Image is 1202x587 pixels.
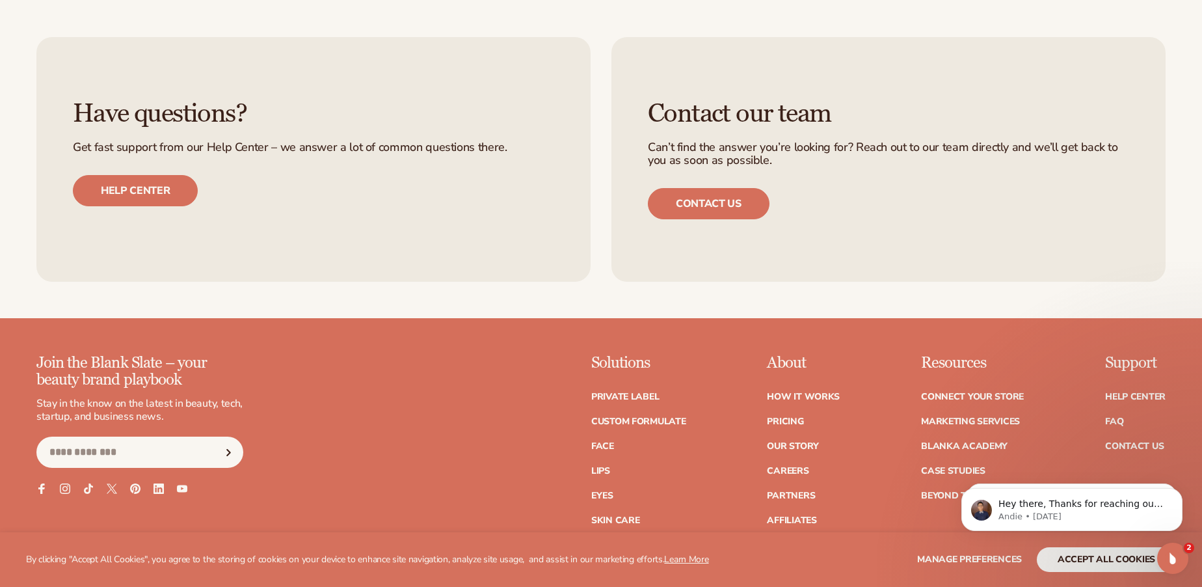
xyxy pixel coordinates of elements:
[921,392,1024,402] a: Connect your store
[942,461,1202,552] iframe: Intercom notifications message
[921,442,1008,451] a: Blanka Academy
[591,467,610,476] a: Lips
[767,355,840,372] p: About
[1157,543,1188,574] iframe: Intercom live chat
[921,491,1015,500] a: Beyond the brand
[1105,442,1164,451] a: Contact Us
[917,553,1022,566] span: Manage preferences
[1037,547,1176,572] button: accept all cookies
[767,392,840,402] a: How It Works
[26,554,709,566] p: By clicking "Accept All Cookies", you agree to the storing of cookies on your device to enhance s...
[767,467,808,476] a: Careers
[648,141,1129,167] p: Can’t find the answer you’re looking for? Reach out to our team directly and we’ll get back to yo...
[591,516,639,525] a: Skin Care
[591,442,614,451] a: Face
[767,442,818,451] a: Our Story
[664,553,708,566] a: Learn More
[73,100,554,128] h3: Have questions?
[591,417,686,426] a: Custom formulate
[921,467,985,476] a: Case Studies
[36,397,243,424] p: Stay in the know on the latest in beauty, tech, startup, and business news.
[1184,543,1194,553] span: 2
[767,516,816,525] a: Affiliates
[767,417,803,426] a: Pricing
[591,355,686,372] p: Solutions
[921,417,1020,426] a: Marketing services
[214,437,243,468] button: Subscribe
[1105,417,1123,426] a: FAQ
[767,491,815,500] a: Partners
[36,355,243,389] p: Join the Blank Slate – your beauty brand playbook
[648,100,1129,128] h3: Contact our team
[1105,355,1166,372] p: Support
[73,141,554,154] p: Get fast support from our Help Center – we answer a lot of common questions there.
[648,188,769,219] a: Contact us
[591,491,613,500] a: Eyes
[591,392,659,402] a: Private label
[73,175,198,206] a: Help center
[921,355,1024,372] p: Resources
[1105,392,1166,402] a: Help Center
[917,547,1022,572] button: Manage preferences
